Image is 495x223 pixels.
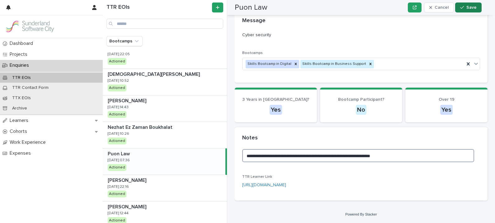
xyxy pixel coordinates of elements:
[5,20,55,33] img: GVzBcg19RCOYju8xzymn
[106,36,143,46] button: Bootcamps
[242,32,480,38] p: Cyber security
[7,95,36,101] p: TTX EOIs
[108,52,130,56] p: [DATE] 22:05
[7,139,51,145] p: Work Experience
[7,118,33,124] p: Learners
[108,70,201,77] p: [DEMOGRAPHIC_DATA][PERSON_NAME]
[242,183,286,187] a: [URL][DOMAIN_NAME]
[108,158,130,162] p: [DATE] 07:36
[108,79,129,83] p: [DATE] 10:52
[246,60,292,68] div: Skills Bootcamp in Digital
[439,97,455,102] span: Over 19
[108,203,148,210] p: [PERSON_NAME]
[7,150,36,156] p: Expenses
[108,150,131,157] p: Puon Law
[466,5,477,10] span: Save
[108,85,126,91] div: Actioned
[345,212,377,216] a: Powered By Stacker
[242,97,309,102] span: 3 Years in [GEOGRAPHIC_DATA]?
[242,135,258,142] h2: Notes
[242,51,263,55] span: Bootcamps
[440,105,453,115] div: Yes
[108,105,129,109] p: [DATE] 14:43
[424,2,454,12] button: Cancel
[235,3,267,12] h2: Puon Law
[242,175,272,179] span: TTR Learner Link
[108,176,148,183] p: [PERSON_NAME]
[242,17,266,24] h2: Message
[108,191,126,197] div: Actioned
[108,132,129,136] p: [DATE] 10:26
[455,2,482,12] button: Save
[103,148,227,175] a: Puon LawPuon Law [DATE] 07:36Actioned
[108,164,126,171] div: Actioned
[300,60,367,68] div: Skills Bootcamp in Business Support
[108,123,174,130] p: Nezhat Ez Zaman Boukhalat
[108,97,148,104] p: [PERSON_NAME]
[108,111,126,118] div: Actioned
[338,97,384,102] span: Bootcamp Participant?
[108,185,129,189] p: [DATE] 22:16
[103,95,227,122] a: [PERSON_NAME][PERSON_NAME] [DATE] 14:43Actioned
[106,4,211,11] h1: TTR EOIs
[435,5,449,10] span: Cancel
[356,105,366,115] div: No
[106,19,223,29] input: Search
[7,62,34,68] p: Enquiries
[103,42,227,69] a: [PERSON_NAME][PERSON_NAME] [DATE] 22:05Actioned
[108,58,126,65] div: Actioned
[7,51,32,57] p: Projects
[108,138,126,144] div: Actioned
[7,106,32,111] p: Archive
[7,41,38,46] p: Dashboard
[7,128,32,134] p: Cohorts
[270,105,282,115] div: Yes
[7,85,54,90] p: TTR Contact Form
[103,175,227,201] a: [PERSON_NAME][PERSON_NAME] [DATE] 22:16Actioned
[103,122,227,148] a: Nezhat Ez Zaman BoukhalatNezhat Ez Zaman Boukhalat [DATE] 10:26Actioned
[103,69,227,95] a: [DEMOGRAPHIC_DATA][PERSON_NAME][DEMOGRAPHIC_DATA][PERSON_NAME] [DATE] 10:52Actioned
[7,75,36,80] p: TTR EOIs
[108,211,129,216] p: [DATE] 12:44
